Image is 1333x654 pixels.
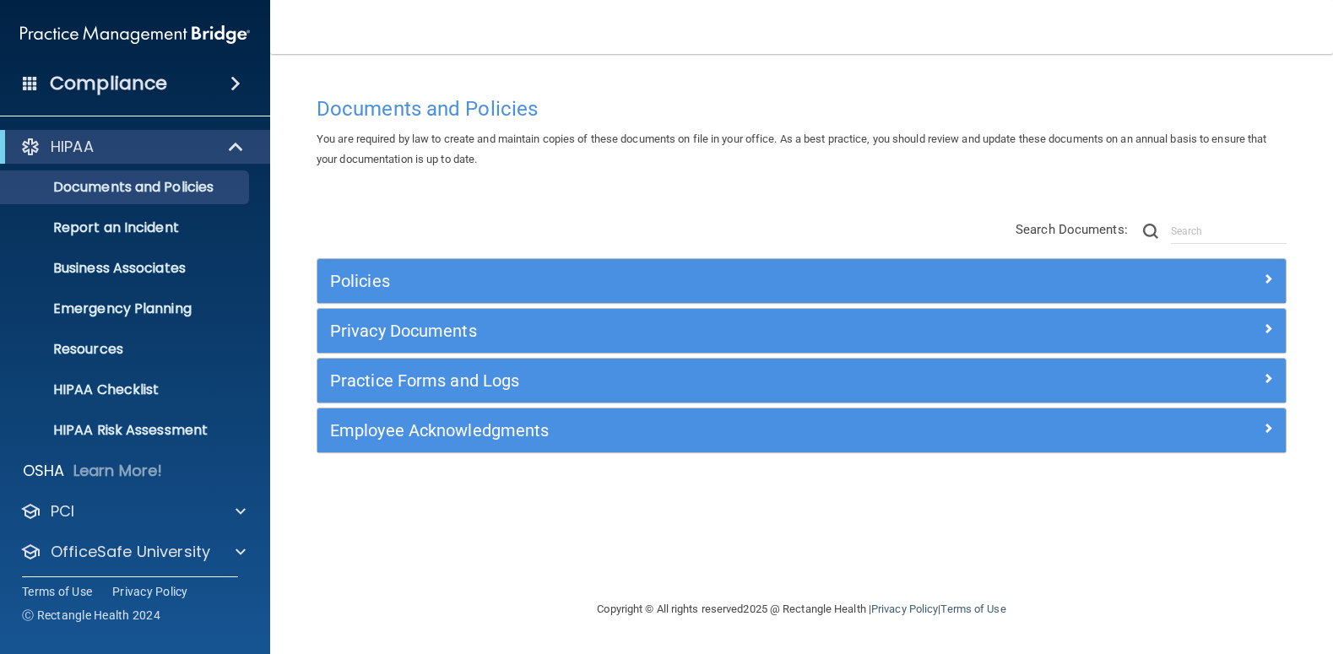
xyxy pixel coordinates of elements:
[330,371,1031,390] h5: Practice Forms and Logs
[51,501,74,522] p: PCI
[330,417,1273,444] a: Employee Acknowledgments
[1016,222,1128,237] span: Search Documents:
[330,367,1273,394] a: Practice Forms and Logs
[330,421,1031,440] h5: Employee Acknowledgments
[11,219,241,236] p: Report an Incident
[22,583,92,600] a: Terms of Use
[20,18,250,51] img: PMB logo
[73,461,163,481] p: Learn More!
[11,179,241,196] p: Documents and Policies
[1171,219,1287,244] input: Search
[317,98,1287,120] h4: Documents and Policies
[330,268,1273,295] a: Policies
[20,542,246,562] a: OfficeSafe University
[20,137,245,157] a: HIPAA
[11,422,241,439] p: HIPAA Risk Assessment
[22,607,160,624] span: Ⓒ Rectangle Health 2024
[51,542,210,562] p: OfficeSafe University
[494,582,1110,636] div: Copyright © All rights reserved 2025 @ Rectangle Health | |
[330,322,1031,340] h5: Privacy Documents
[871,603,938,615] a: Privacy Policy
[11,300,241,317] p: Emergency Planning
[50,72,167,95] h4: Compliance
[330,272,1031,290] h5: Policies
[11,260,241,277] p: Business Associates
[330,317,1273,344] a: Privacy Documents
[51,137,94,157] p: HIPAA
[112,583,188,600] a: Privacy Policy
[317,132,1267,165] span: You are required by law to create and maintain copies of these documents on file in your office. ...
[20,501,246,522] a: PCI
[23,461,65,481] p: OSHA
[11,381,241,398] p: HIPAA Checklist
[940,603,1005,615] a: Terms of Use
[11,341,241,358] p: Resources
[1143,224,1158,239] img: ic-search.3b580494.png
